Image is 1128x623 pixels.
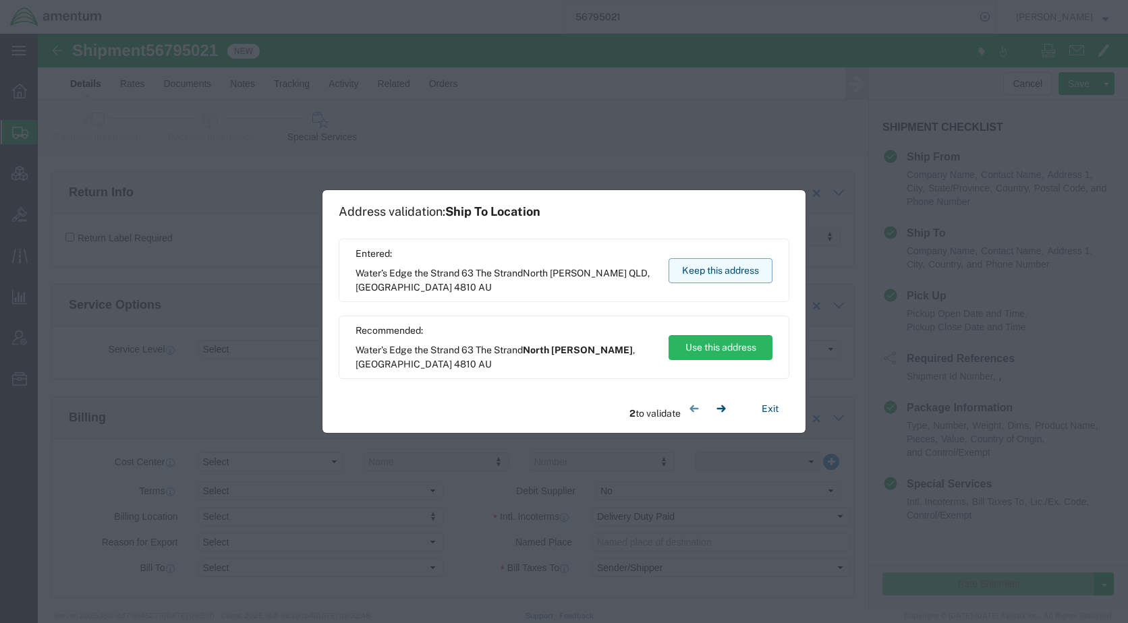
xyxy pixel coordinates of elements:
[523,268,648,278] span: North [PERSON_NAME] QLD
[629,408,636,419] span: 2
[751,397,789,421] button: Exit
[356,247,656,261] span: Entered:
[356,282,452,293] span: [GEOGRAPHIC_DATA]
[339,204,540,219] h1: Address validation:
[356,359,452,369] span: [GEOGRAPHIC_DATA]
[478,359,492,369] span: AU
[356,324,656,338] span: Recommended:
[629,395,735,422] div: to validate
[669,258,772,283] button: Keep this address
[356,343,656,372] span: Water’s Edge the Strand 63 The Strand ,
[356,266,656,295] span: Water’s Edge the Strand 63 The Strand ,
[669,335,772,360] button: Use this address
[523,345,633,355] span: North [PERSON_NAME]
[454,282,476,293] span: 4810
[445,204,540,218] span: Ship To Location
[478,282,492,293] span: AU
[454,359,476,369] span: 4810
